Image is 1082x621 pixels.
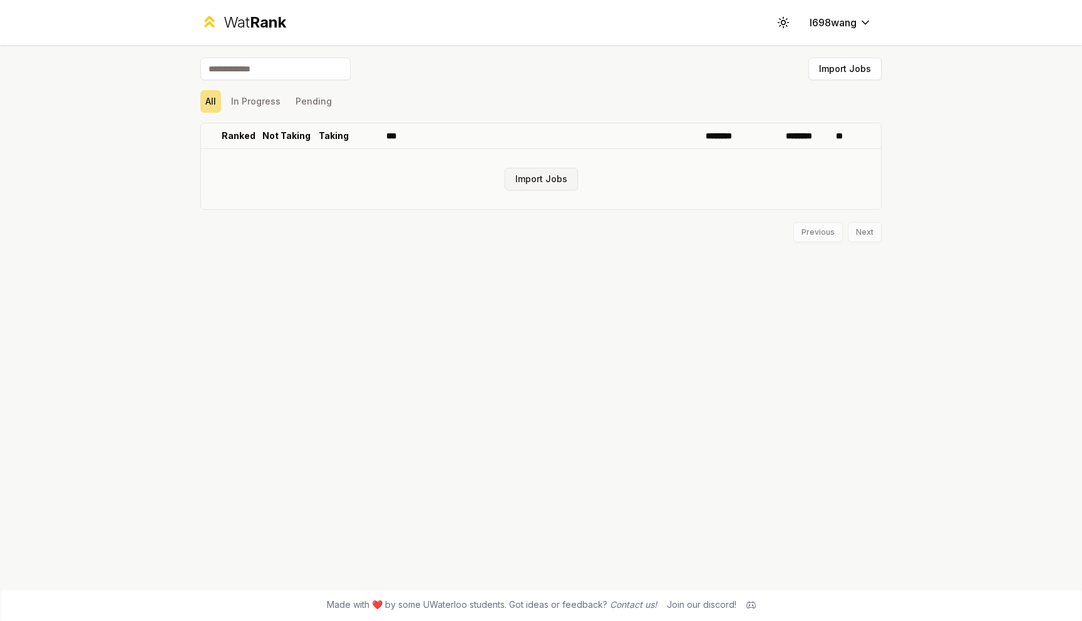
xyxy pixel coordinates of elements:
a: Contact us! [610,599,657,610]
p: Taking [319,130,349,142]
div: Join our discord! [667,598,736,611]
button: Import Jobs [505,168,578,190]
p: Ranked [222,130,255,142]
span: l698wang [810,15,857,30]
span: Made with ❤️ by some UWaterloo students. Got ideas or feedback? [327,598,657,611]
button: Import Jobs [808,58,882,80]
button: Pending [291,90,337,113]
button: l698wang [800,11,882,34]
a: WatRank [200,13,286,33]
button: All [200,90,221,113]
div: Wat [224,13,286,33]
button: In Progress [226,90,286,113]
p: Not Taking [262,130,311,142]
span: Rank [250,13,286,31]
